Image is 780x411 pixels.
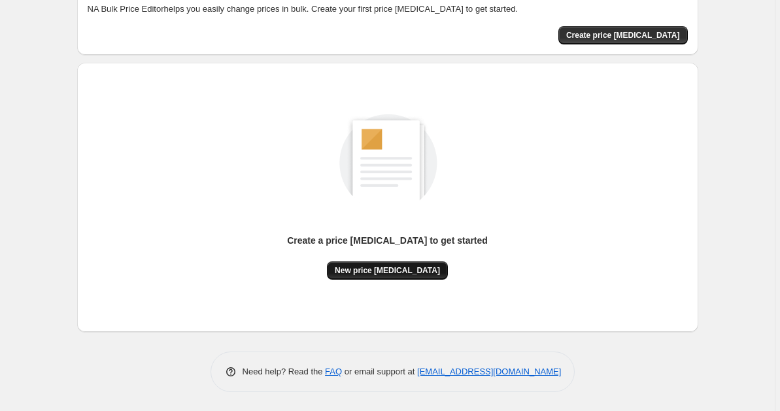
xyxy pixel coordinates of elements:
p: Create a price [MEDICAL_DATA] to get started [287,234,488,247]
button: Create price change job [558,26,688,44]
span: or email support at [342,367,417,376]
button: New price [MEDICAL_DATA] [327,261,448,280]
span: Need help? Read the [243,367,326,376]
a: [EMAIL_ADDRESS][DOMAIN_NAME] [417,367,561,376]
span: New price [MEDICAL_DATA] [335,265,440,276]
span: Create price [MEDICAL_DATA] [566,30,680,41]
p: NA Bulk Price Editor helps you easily change prices in bulk. Create your first price [MEDICAL_DAT... [88,3,688,16]
a: FAQ [325,367,342,376]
